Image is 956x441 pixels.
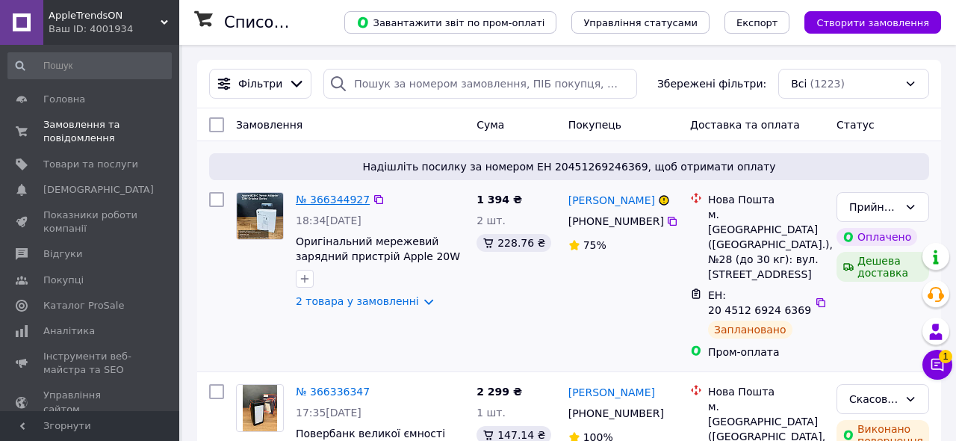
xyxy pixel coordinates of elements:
span: Головна [43,93,85,106]
span: 2 шт. [477,215,506,226]
span: Завантажити звіт по пром-оплаті [356,16,544,29]
span: Покупець [568,119,621,131]
a: Створити замовлення [789,16,941,28]
button: Чат з покупцем1 [922,350,952,380]
span: Аналітика [43,324,95,338]
span: Надішліть посилку за номером ЕН 20451269246369, щоб отримати оплату [215,159,923,174]
h1: Список замовлень [224,13,376,31]
button: Управління статусами [571,11,710,34]
a: № 366344927 [296,194,370,206]
span: 2 299 ₴ [477,386,522,398]
button: Завантажити звіт по пром-оплаті [344,11,556,34]
div: 228.76 ₴ [477,234,551,252]
div: Скасовано [849,391,898,407]
a: 2 товара у замовленні [296,295,419,307]
span: Експорт [736,17,778,28]
div: Дешева доставка [836,252,929,282]
span: Статус [836,119,875,131]
span: 1 394 ₴ [477,194,522,206]
span: 1 [939,350,952,363]
img: Фото товару [237,193,283,239]
div: Оплачено [836,228,917,246]
span: Покупці [43,274,84,287]
span: Управління статусами [583,17,698,28]
span: Показники роботи компанії [43,209,138,235]
span: 17:35[DATE] [296,407,361,419]
div: [PHONE_NUMBER] [565,211,666,232]
span: (1223) [810,78,845,90]
span: Каталог ProSale [43,299,124,312]
span: [DEMOGRAPHIC_DATA] [43,183,154,197]
span: Відгуки [43,247,82,261]
a: [PERSON_NAME] [568,385,655,400]
a: [PERSON_NAME] [568,193,655,208]
span: AppleTrendsON [49,9,161,22]
button: Експорт [724,11,790,34]
div: Нова Пошта [708,192,825,207]
input: Пошук [7,52,172,79]
span: Всі [791,76,807,91]
span: Інструменти веб-майстра та SEO [43,350,138,377]
a: Оригінальний мережевий зарядний пристрій Apple 20W USB-C – швидка зарядка для iPhone та iPad [296,235,460,292]
a: Фото товару [236,384,284,432]
span: Збережені фільтри: [657,76,766,91]
div: Ваш ID: 4001934 [49,22,179,36]
div: м. [GEOGRAPHIC_DATA] ([GEOGRAPHIC_DATA].), №28 (до 30 кг): вул. [STREET_ADDRESS] [708,207,825,282]
span: 75% [583,239,606,251]
span: ЕН: 20 4512 6924 6369 [708,289,811,316]
span: Управління сайтом [43,389,138,416]
span: Створити замовлення [816,17,929,28]
div: Прийнято [849,199,898,215]
span: Cума [477,119,504,131]
input: Пошук за номером замовлення, ПІБ покупця, номером телефону, Email, номером накладної [323,69,637,99]
div: Пром-оплата [708,345,825,360]
span: 18:34[DATE] [296,215,361,226]
div: Нова Пошта [708,384,825,399]
a: № 366336347 [296,386,370,398]
span: Фільтри [238,76,282,91]
span: Товари та послуги [43,158,138,171]
div: Заплановано [708,321,792,339]
span: Замовлення [236,119,302,131]
span: Доставка та оплата [690,119,800,131]
img: Фото товару [243,385,278,431]
span: Замовлення та повідомлення [43,118,138,145]
span: 1 шт. [477,407,506,419]
a: Фото товару [236,192,284,240]
button: Створити замовлення [804,11,941,34]
div: [PHONE_NUMBER] [565,403,666,424]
